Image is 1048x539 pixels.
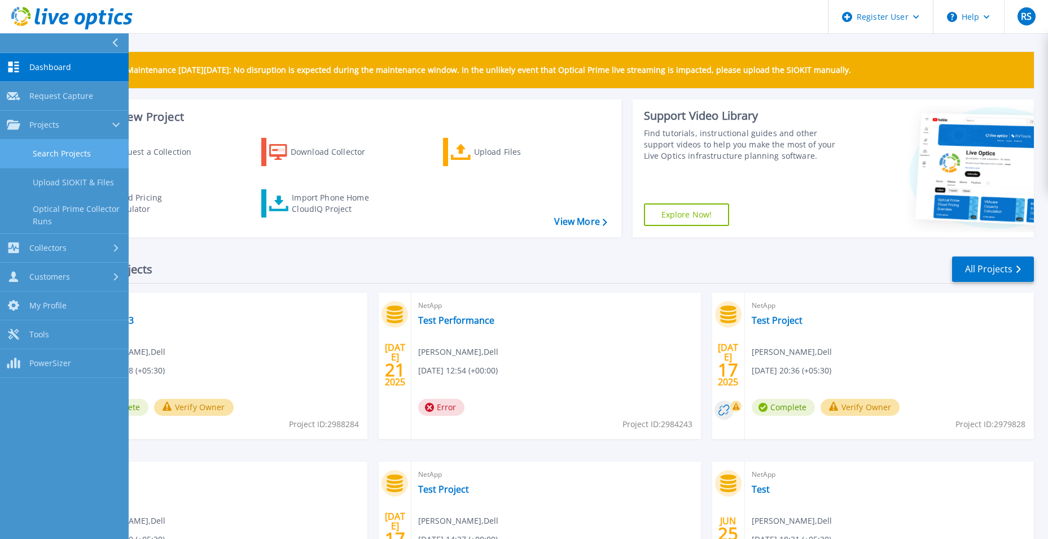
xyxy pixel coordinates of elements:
div: Support Video Library [644,108,848,123]
div: Find tutorials, instructional guides and other support videos to help you make the most of your L... [644,128,848,162]
button: Verify Owner [154,399,234,416]
span: PowerSizer [29,358,71,368]
div: Cloud Pricing Calculator [111,192,201,215]
span: NetApp [418,468,694,481]
span: Projects [29,120,59,130]
span: [PERSON_NAME] , Dell [418,515,498,527]
span: [PERSON_NAME] , Dell [752,515,832,527]
a: Test Performance [418,315,494,326]
span: NetApp [85,468,361,481]
div: Download Collector [291,141,381,163]
span: Customers [29,272,70,282]
div: Upload Files [474,141,564,163]
div: Import Phone Home CloudIQ Project [292,192,380,215]
div: [DATE] 2025 [717,344,739,385]
span: Project ID: 2979828 [955,418,1025,431]
a: All Projects [952,257,1034,282]
span: NetApp [752,468,1027,481]
span: Project ID: 2984243 [622,418,692,431]
span: Request Capture [29,91,93,101]
span: [PERSON_NAME] , Dell [418,346,498,358]
span: Project ID: 2988284 [289,418,359,431]
span: NetApp [418,299,694,312]
a: Download Collector [261,138,387,166]
p: Scheduled Maintenance [DATE][DATE]: No disruption is expected during the maintenance window. In t... [84,66,851,75]
span: My Profile [29,301,67,311]
a: View More [554,216,607,227]
span: Complete [752,399,815,416]
div: [DATE] 2025 [384,344,406,385]
a: Request a Collection [80,138,206,166]
span: [DATE] 20:36 (+05:30) [752,364,831,377]
a: Test Project [418,484,469,495]
span: Optical Prime [85,299,361,312]
span: Collectors [29,243,67,253]
span: 17 [718,365,738,375]
a: Cloud Pricing Calculator [80,189,206,218]
span: Dashboard [29,62,71,72]
button: Verify Owner [821,399,900,416]
span: [DATE] 12:54 (+00:00) [418,364,498,377]
span: 25 [718,529,738,538]
span: Tools [29,329,49,340]
span: Error [418,399,464,416]
div: Request a Collection [112,141,203,163]
a: Upload Files [443,138,569,166]
span: RS [1021,12,1032,21]
span: NetApp [752,299,1027,312]
a: Test Project [752,315,803,326]
h3: Start a New Project [80,111,607,123]
a: Test [752,484,770,495]
span: 21 [385,365,405,375]
span: [PERSON_NAME] , Dell [752,346,832,358]
a: Explore Now! [644,203,730,226]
